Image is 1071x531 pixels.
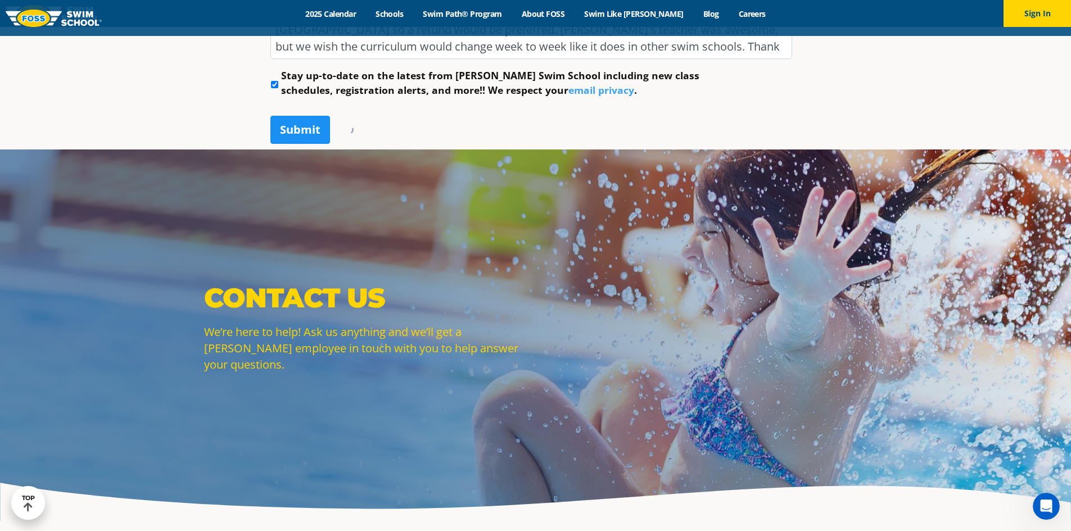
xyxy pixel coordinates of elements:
input: Submit [270,116,330,144]
img: FOSS Swim School Logo [6,10,102,27]
a: Schools [366,8,413,19]
a: About FOSS [512,8,575,19]
a: email privacy [568,83,634,97]
div: TOP [22,494,35,512]
p: We’re here to help! Ask us anything and we’ll get a [PERSON_NAME] employee in touch with you to h... [204,324,530,373]
a: Swim Like [PERSON_NAME] [575,8,694,19]
a: Swim Path® Program [413,8,512,19]
label: Stay up-to-date on the latest from [PERSON_NAME] Swim School including new class schedules, regis... [281,68,732,98]
a: 2025 Calendar [296,8,366,19]
a: Blog [693,8,729,19]
iframe: Intercom live chat [1033,493,1060,520]
a: Careers [729,8,775,19]
p: Contact Us [204,281,530,315]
